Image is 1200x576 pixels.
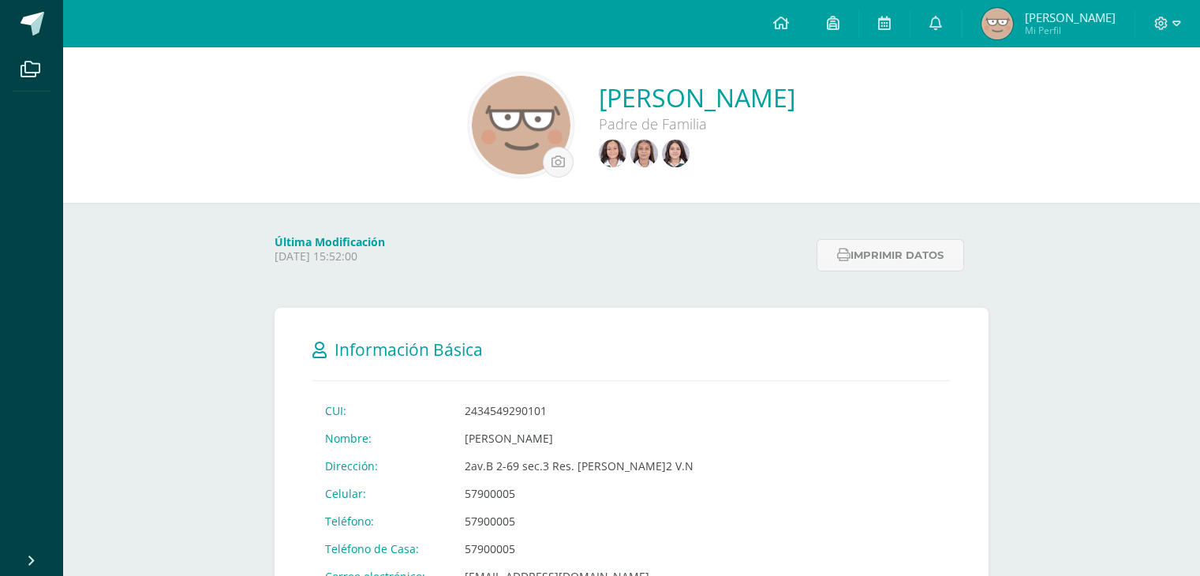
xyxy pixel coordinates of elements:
[275,234,807,249] h4: Última Modificación
[452,397,706,425] td: 2434549290101
[981,8,1013,39] img: 1d0ca742f2febfec89986c8588b009e1.png
[452,480,706,507] td: 57900005
[275,249,807,264] p: [DATE] 15:52:00
[599,114,795,133] div: Padre de Familia
[312,452,452,480] td: Dirección:
[452,452,706,480] td: 2av.B 2-69 sec.3 Res. [PERSON_NAME]2 V.N
[452,535,706,563] td: 57900005
[630,140,658,167] img: 960660ec4ee0c5cff50b8113e37e02dd.png
[1025,9,1116,25] span: [PERSON_NAME]
[452,507,706,535] td: 57900005
[599,140,626,167] img: 2043067f3362d0a795942007f8d62e0d.png
[312,535,452,563] td: Teléfono de Casa:
[472,76,570,174] img: c780654ce33eea24e443d69dd32df8fc.png
[312,397,452,425] td: CUI:
[1025,24,1116,37] span: Mi Perfil
[662,140,690,167] img: d55b3b80f999745fa81eceab9a86baeb.png
[599,80,795,114] a: [PERSON_NAME]
[312,507,452,535] td: Teléfono:
[817,239,964,271] button: Imprimir datos
[335,338,483,361] span: Información Básica
[312,480,452,507] td: Celular:
[452,425,706,452] td: [PERSON_NAME]
[312,425,452,452] td: Nombre:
